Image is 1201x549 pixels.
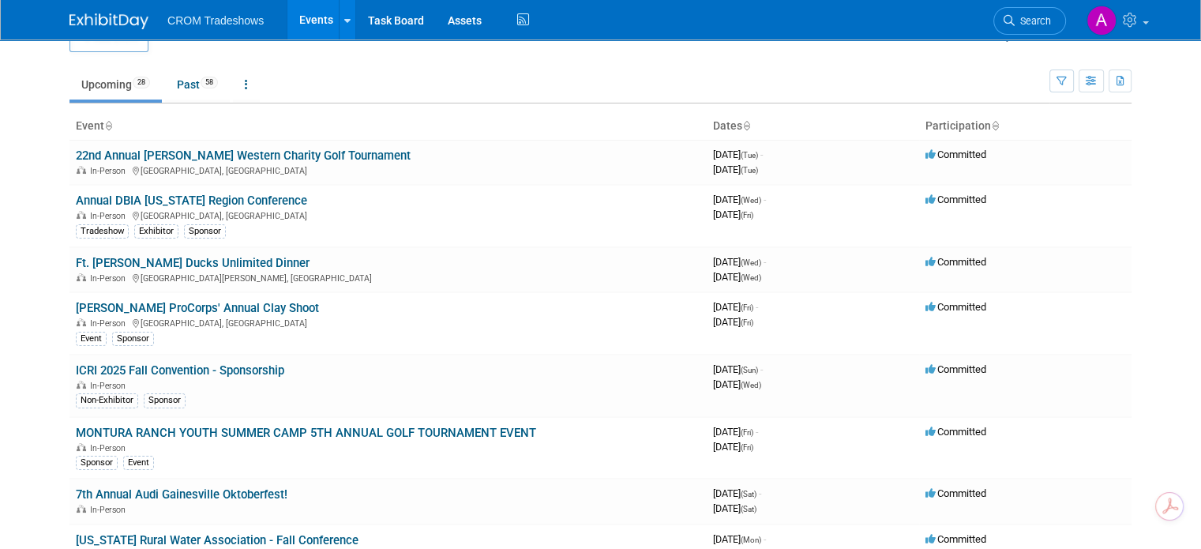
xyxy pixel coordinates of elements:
[90,166,130,176] span: In-Person
[741,318,753,327] span: (Fri)
[76,332,107,346] div: Event
[165,70,230,100] a: Past58
[760,149,763,160] span: -
[104,119,112,132] a: Sort by Event Name
[713,316,753,328] span: [DATE]
[133,77,150,88] span: 28
[76,301,319,315] a: [PERSON_NAME] ProCorps' Annual Clay Shoot
[123,456,154,470] div: Event
[991,119,999,132] a: Sort by Participation Type
[925,301,986,313] span: Committed
[76,393,138,408] div: Non-Exhibitor
[69,70,162,100] a: Upcoming28
[77,211,86,219] img: In-Person Event
[925,426,986,438] span: Committed
[76,149,411,163] a: 22nd Annual [PERSON_NAME] Western Charity Golf Tournament
[925,533,986,545] span: Committed
[69,13,148,29] img: ExhibitDay
[713,441,753,453] span: [DATE]
[764,533,766,545] span: -
[741,443,753,452] span: (Fri)
[741,505,756,513] span: (Sat)
[77,505,86,513] img: In-Person Event
[76,271,700,284] div: [GEOGRAPHIC_DATA][PERSON_NAME], [GEOGRAPHIC_DATA]
[925,149,986,160] span: Committed
[76,256,310,270] a: Ft. [PERSON_NAME] Ducks Unlimited Dinner
[760,363,763,375] span: -
[167,14,264,27] span: CROM Tradeshows
[90,211,130,221] span: In-Person
[90,505,130,515] span: In-Person
[741,151,758,160] span: (Tue)
[741,211,753,220] span: (Fri)
[919,113,1132,140] th: Participation
[741,366,758,374] span: (Sun)
[76,487,287,502] a: 7th Annual Audi Gainesville Oktoberfest!
[69,113,707,140] th: Event
[741,490,756,498] span: (Sat)
[184,224,226,239] div: Sponsor
[713,533,766,545] span: [DATE]
[1015,15,1051,27] span: Search
[741,536,761,544] span: (Mon)
[741,303,753,312] span: (Fri)
[764,256,766,268] span: -
[90,273,130,284] span: In-Person
[144,393,186,408] div: Sponsor
[77,443,86,451] img: In-Person Event
[759,487,761,499] span: -
[713,209,753,220] span: [DATE]
[925,487,986,499] span: Committed
[713,502,756,514] span: [DATE]
[201,77,218,88] span: 58
[76,533,358,547] a: [US_STATE] Rural Water Association - Fall Conference
[713,194,766,205] span: [DATE]
[76,224,129,239] div: Tradeshow
[741,273,761,282] span: (Wed)
[993,7,1066,35] a: Search
[713,301,758,313] span: [DATE]
[76,316,700,329] div: [GEOGRAPHIC_DATA], [GEOGRAPHIC_DATA]
[76,194,307,208] a: Annual DBIA [US_STATE] Region Conference
[90,443,130,453] span: In-Person
[76,209,700,221] div: [GEOGRAPHIC_DATA], [GEOGRAPHIC_DATA]
[742,119,750,132] a: Sort by Start Date
[713,149,763,160] span: [DATE]
[76,363,284,378] a: ICRI 2025 Fall Convention - Sponsorship
[77,381,86,389] img: In-Person Event
[76,456,118,470] div: Sponsor
[713,487,761,499] span: [DATE]
[925,256,986,268] span: Committed
[925,363,986,375] span: Committed
[713,271,761,283] span: [DATE]
[741,166,758,175] span: (Tue)
[76,164,700,176] div: [GEOGRAPHIC_DATA], [GEOGRAPHIC_DATA]
[741,196,761,205] span: (Wed)
[713,426,758,438] span: [DATE]
[713,378,761,390] span: [DATE]
[76,426,536,440] a: MONTURA RANCH YOUTH SUMMER CAMP 5TH ANNUAL GOLF TOURNAMENT EVENT
[713,363,763,375] span: [DATE]
[77,273,86,281] img: In-Person Event
[112,332,154,346] div: Sponsor
[1087,6,1117,36] img: Alicia Walker
[925,194,986,205] span: Committed
[77,318,86,326] img: In-Person Event
[764,194,766,205] span: -
[741,381,761,389] span: (Wed)
[707,113,919,140] th: Dates
[713,164,758,175] span: [DATE]
[741,428,753,437] span: (Fri)
[756,426,758,438] span: -
[90,318,130,329] span: In-Person
[713,256,766,268] span: [DATE]
[741,258,761,267] span: (Wed)
[134,224,178,239] div: Exhibitor
[77,166,86,174] img: In-Person Event
[756,301,758,313] span: -
[90,381,130,391] span: In-Person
